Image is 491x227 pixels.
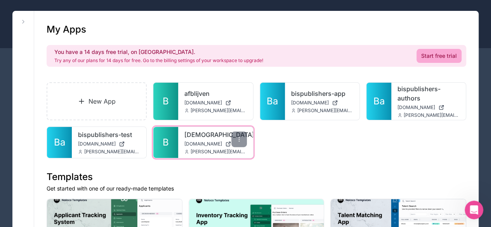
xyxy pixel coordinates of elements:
span: [PERSON_NAME][EMAIL_ADDRESS][DOMAIN_NAME] [297,107,353,114]
a: bispublishers-test [78,130,140,139]
span: [PERSON_NAME][EMAIL_ADDRESS][DOMAIN_NAME] [84,149,140,155]
h1: My Apps [47,23,86,36]
span: Ba [54,136,65,149]
a: Ba [47,127,72,158]
button: Emoji picker [24,161,31,168]
span: B [163,136,169,149]
textarea: Message… [7,145,149,158]
div: Linda says… [6,68,149,98]
span: [PERSON_NAME][EMAIL_ADDRESS][DOMAIN_NAME] [404,112,460,118]
div: Help Bot says… [6,22,149,68]
h1: Noloco [59,4,80,10]
a: Ba [260,83,285,120]
h2: You have a 14 days free trial, on [GEOGRAPHIC_DATA]. [54,48,263,56]
img: Profile image for Darragh [33,4,45,17]
span: [DOMAIN_NAME] [78,141,116,147]
a: [DEMOGRAPHIC_DATA] [184,130,246,139]
a: [DOMAIN_NAME] [184,100,246,106]
button: Home [121,3,136,18]
a: Ba [366,83,391,120]
div: Got it, I’m connecting you to someone now. Meanwhile, could you share any other details about the... [12,26,121,57]
div: Help Bot • Just now [12,124,58,129]
span: [DOMAIN_NAME] [184,100,222,106]
div: the workspace is called test and needs to be deleted [34,72,143,87]
p: Try any of our plans for 14 days for free. Go to the billing settings of your workspace to upgrade! [54,57,263,64]
a: [DOMAIN_NAME] [184,141,246,147]
a: afblijven [184,89,246,98]
span: [DOMAIN_NAME] [397,104,435,111]
a: bispublishers-authors [397,84,460,103]
p: Get started with one of our ready-made templates [47,185,466,192]
a: bispublishers-app [291,89,353,98]
span: [DOMAIN_NAME] [184,141,222,147]
button: Gif picker [37,161,43,168]
button: Send a message… [133,158,146,171]
img: Profile image for David [44,4,56,17]
a: B [153,83,178,120]
a: New App [47,82,147,120]
span: [PERSON_NAME][EMAIL_ADDRESS][DOMAIN_NAME] [191,107,246,114]
p: Under 15 minutes [66,10,111,17]
a: Start free trial [416,49,462,63]
div: Help Bot says… [6,98,149,140]
span: Ba [373,95,384,107]
button: Start recording [49,161,56,168]
button: Upload attachment [12,161,18,168]
span: B [163,95,169,107]
a: [DOMAIN_NAME] [397,104,460,111]
div: the workspace is called test and needs to be deleted [28,68,149,92]
div: The team will get back to you on this. Noloco typically replies in under 15m.Help Bot • Just now [6,98,127,123]
button: go back [5,3,20,18]
span: [DOMAIN_NAME] [291,100,329,106]
h1: Templates [47,171,466,183]
div: The team will get back to you on this. Noloco typically replies in under 15m. [12,103,121,118]
span: [PERSON_NAME][EMAIL_ADDRESS][DOMAIN_NAME] [191,149,246,155]
a: [DOMAIN_NAME] [291,100,353,106]
a: B [153,127,178,158]
iframe: Intercom live chat [465,201,483,219]
span: Ba [267,95,278,107]
a: [DOMAIN_NAME] [78,141,140,147]
div: Got it, I’m connecting you to someone now. Meanwhile, could you share any other details about the... [6,22,127,61]
div: Close [136,3,150,17]
img: Profile image for Pranay [22,4,35,17]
